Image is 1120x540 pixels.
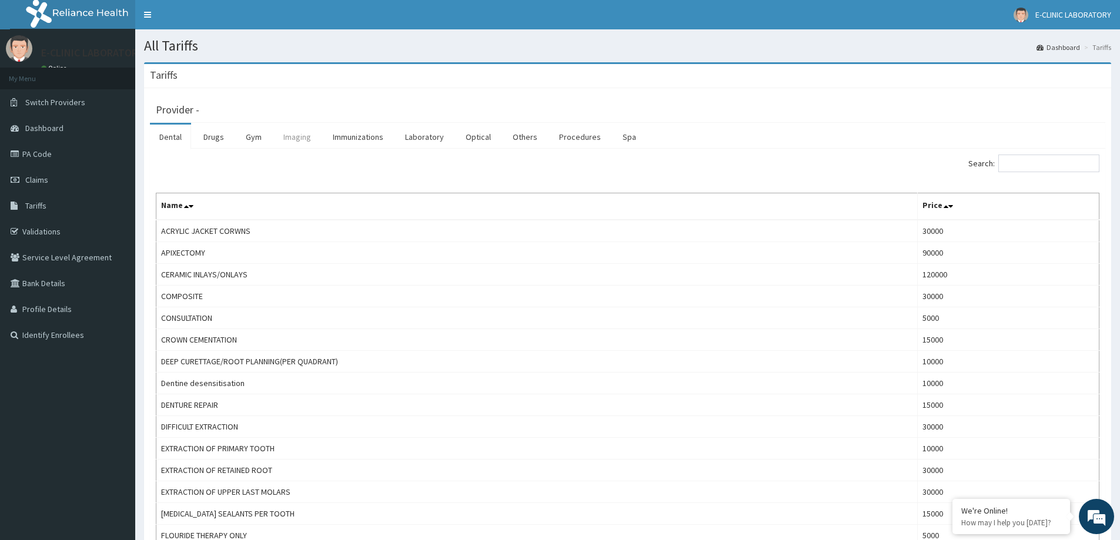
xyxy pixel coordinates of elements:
a: Optical [456,125,500,149]
td: CERAMIC INLAYS/ONLAYS [156,264,918,286]
td: Dentine desensitisation [156,373,918,394]
li: Tariffs [1081,42,1111,52]
a: Immunizations [323,125,393,149]
td: 10000 [917,373,1099,394]
a: Dashboard [1037,42,1080,52]
th: Price [917,193,1099,220]
td: CROWN CEMENTATION [156,329,918,351]
span: Switch Providers [25,97,85,108]
td: DIFFICULT EXTRACTION [156,416,918,438]
td: 30000 [917,481,1099,503]
td: 30000 [917,416,1099,438]
td: EXTRACTION OF PRIMARY TOOTH [156,438,918,459]
p: How may I help you today? [961,518,1061,528]
a: Drugs [194,125,233,149]
td: 120000 [917,264,1099,286]
td: 15000 [917,503,1099,525]
input: Search: [998,155,1099,172]
td: 5000 [917,307,1099,329]
a: Gym [236,125,271,149]
span: E-CLINIC LABORATORY [1035,9,1111,20]
a: Imaging [274,125,320,149]
td: 10000 [917,438,1099,459]
a: Procedures [550,125,610,149]
a: Dental [150,125,191,149]
a: Laboratory [396,125,453,149]
label: Search: [968,155,1099,172]
td: EXTRACTION OF RETAINED ROOT [156,459,918,481]
td: 15000 [917,329,1099,351]
div: We're Online! [961,505,1061,516]
img: User Image [6,35,32,62]
td: 90000 [917,242,1099,264]
p: E-CLINIC LABORATORY [41,48,143,58]
td: APIXECTOMY [156,242,918,264]
td: 15000 [917,394,1099,416]
td: DENTURE REPAIR [156,394,918,416]
td: [MEDICAL_DATA] SEALANTS PER TOOTH [156,503,918,525]
th: Name [156,193,918,220]
td: 30000 [917,286,1099,307]
a: Others [503,125,547,149]
td: 30000 [917,459,1099,481]
td: 30000 [917,220,1099,242]
span: Claims [25,175,48,185]
td: CONSULTATION [156,307,918,329]
span: Tariffs [25,200,46,211]
td: ACRYLIC JACKET CORWNS [156,220,918,242]
a: Spa [613,125,646,149]
td: 10000 [917,351,1099,373]
h1: All Tariffs [144,38,1111,53]
span: Dashboard [25,123,63,133]
td: EXTRACTION OF UPPER LAST MOLARS [156,481,918,503]
img: User Image [1014,8,1028,22]
td: DEEP CURETTAGE/ROOT PLANNING(PER QUADRANT) [156,351,918,373]
a: Online [41,64,69,72]
td: COMPOSITE [156,286,918,307]
h3: Tariffs [150,70,178,81]
h3: Provider - [156,105,199,115]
